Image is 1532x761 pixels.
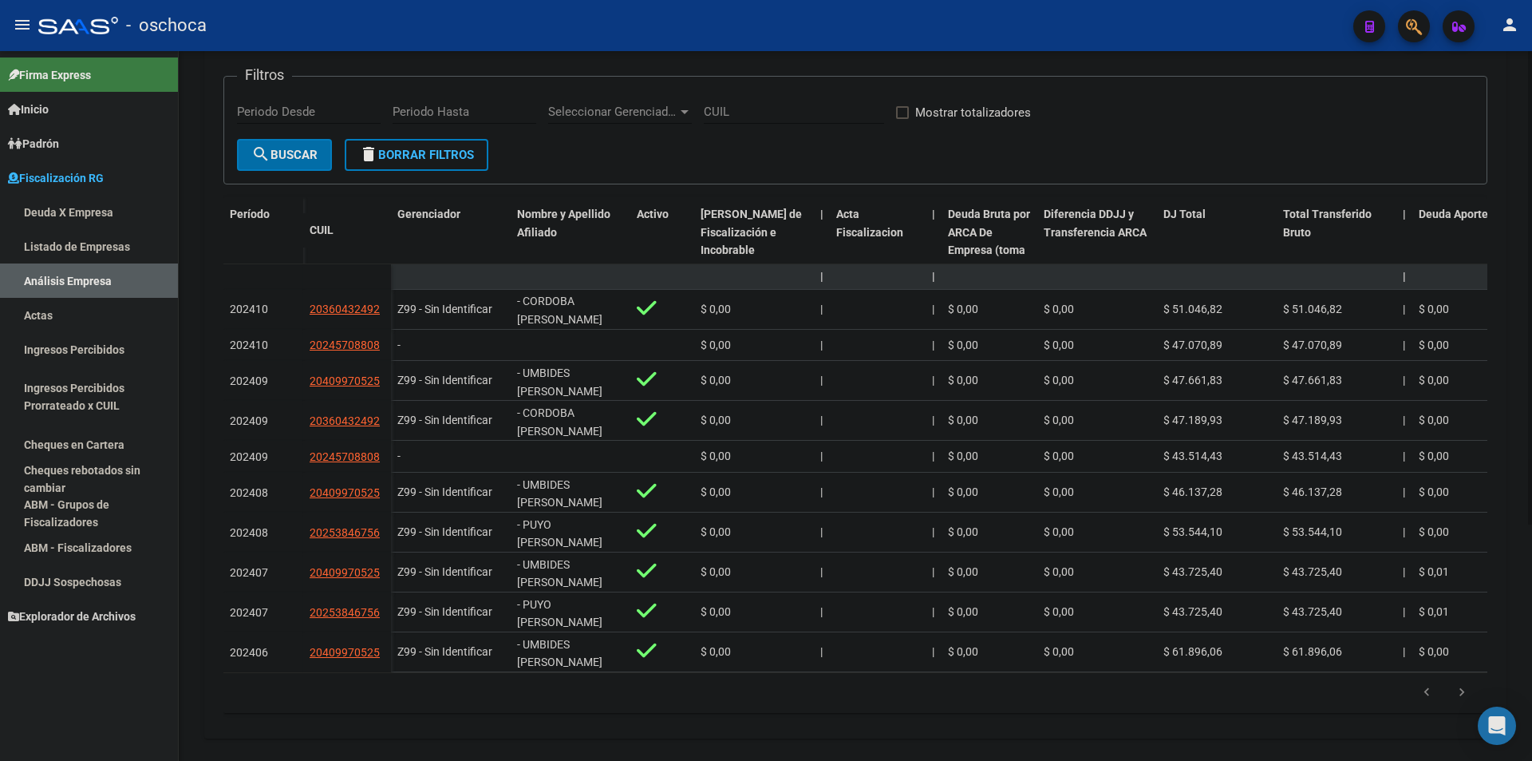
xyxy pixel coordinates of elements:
[932,374,934,386] span: |
[1419,486,1449,498] span: $ 0,00
[830,197,926,304] datatable-header-cell: Acta Fiscalizacion
[1044,374,1074,386] span: $ 0,00
[1163,303,1222,315] span: $ 51.046,82
[948,374,978,386] span: $ 0,00
[1283,486,1342,498] span: $ 46.137,28
[1419,525,1449,538] span: $ 0,00
[517,406,602,438] span: - CORDOBA [PERSON_NAME]
[1037,197,1157,304] datatable-header-cell: Diferencia DDJJ y Transferencia ARCA
[359,148,474,162] span: Borrar Filtros
[230,339,268,351] span: 202410
[1283,374,1342,386] span: $ 47.661,83
[701,303,731,315] span: $ 0,00
[1044,565,1074,578] span: $ 0,00
[701,486,731,498] span: $ 0,00
[1163,414,1222,426] span: $ 47.189,93
[1283,525,1342,538] span: $ 53.544,10
[8,135,59,153] span: Padrón
[397,374,492,386] span: Z99 - Sin Identificar
[310,566,380,579] span: 20409970525
[1500,15,1519,34] mat-icon: person
[1412,197,1532,304] datatable-header-cell: Deuda Aporte
[932,605,934,618] span: |
[948,486,978,498] span: $ 0,00
[391,197,511,304] datatable-header-cell: Gerenciador
[948,303,978,315] span: $ 0,00
[948,450,978,462] span: $ 0,00
[517,558,602,589] span: - UMBIDES [PERSON_NAME]
[517,295,602,326] span: - CORDOBA [PERSON_NAME]
[548,105,677,119] span: Seleccionar Gerenciador
[820,270,823,283] span: |
[1283,303,1342,315] span: $ 51.046,82
[932,645,934,658] span: |
[932,486,934,498] span: |
[1163,450,1222,462] span: $ 43.514,43
[397,450,401,462] span: -
[1283,645,1342,658] span: $ 61.896,06
[1277,197,1396,304] datatable-header-cell: Total Transferido Bruto
[1419,339,1449,351] span: $ 0,00
[517,598,602,629] span: - PUYO [PERSON_NAME]
[230,450,268,463] span: 202409
[237,139,332,171] button: Buscar
[303,213,391,248] datatable-header-cell: CUIL
[1447,684,1477,702] a: go to next page
[8,169,104,187] span: Fiscalización RG
[397,486,492,498] span: Z99 - Sin Identificar
[397,605,492,618] span: Z99 - Sin Identificar
[1163,565,1222,578] span: $ 43.725,40
[932,525,934,538] span: |
[701,645,731,658] span: $ 0,00
[1163,525,1222,538] span: $ 53.544,10
[694,197,814,304] datatable-header-cell: Deuda Bruta Neto de Fiscalización e Incobrable
[820,525,823,538] span: |
[1163,208,1206,220] span: DJ Total
[126,8,207,43] span: - oschoca
[1403,374,1405,386] span: |
[310,526,380,539] span: 20253846756
[1403,486,1405,498] span: |
[820,414,823,426] span: |
[517,478,602,509] span: - UMBIDES [PERSON_NAME]
[701,565,731,578] span: $ 0,00
[820,565,823,578] span: |
[1403,525,1405,538] span: |
[1403,208,1406,220] span: |
[1419,414,1449,426] span: $ 0,00
[948,645,978,658] span: $ 0,00
[8,101,49,118] span: Inicio
[251,145,270,164] mat-icon: search
[1283,208,1372,239] span: Total Transferido Bruto
[1163,374,1222,386] span: $ 47.661,83
[1412,684,1442,702] a: go to previous page
[1283,414,1342,426] span: $ 47.189,93
[1283,565,1342,578] span: $ 43.725,40
[701,374,731,386] span: $ 0,00
[397,525,492,538] span: Z99 - Sin Identificar
[932,450,934,462] span: |
[836,208,903,239] span: Acta Fiscalizacion
[637,208,669,220] span: Activo
[1044,525,1074,538] span: $ 0,00
[1283,605,1342,618] span: $ 43.725,40
[1044,450,1074,462] span: $ 0,00
[932,303,934,315] span: |
[820,605,823,618] span: |
[517,367,602,398] span: - UMBIDES [PERSON_NAME]
[932,270,935,283] span: |
[1044,645,1074,658] span: $ 0,00
[230,606,268,619] span: 202407
[1403,414,1405,426] span: |
[1163,339,1222,351] span: $ 47.070,89
[1403,303,1405,315] span: |
[1396,197,1412,304] datatable-header-cell: |
[948,525,978,538] span: $ 0,00
[397,339,401,351] span: -
[1419,208,1488,220] span: Deuda Aporte
[230,566,268,579] span: 202407
[230,486,268,499] span: 202408
[397,303,492,315] span: Z99 - Sin Identificar
[1419,645,1449,658] span: $ 0,00
[820,208,823,220] span: |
